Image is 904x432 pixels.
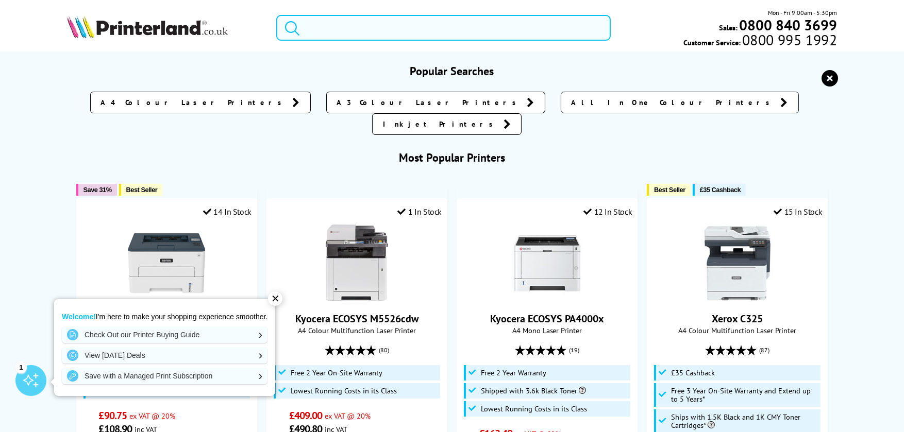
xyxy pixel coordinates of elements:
[647,184,691,196] button: Best Seller
[62,347,267,364] a: View [DATE] Deals
[337,97,522,108] span: A3 Colour Laser Printers
[719,23,738,32] span: Sales:
[572,97,776,108] span: All In One Colour Printers
[462,325,632,335] span: A4 Mono Laser Printer
[295,312,418,325] a: Kyocera ECOSYS M5526cdw
[90,92,311,113] a: A4 Colour Laser Printers
[67,64,838,78] h3: Popular Searches
[509,293,586,304] a: Kyocera ECOSYS PA4000x
[561,92,799,113] a: All In One Colour Printers
[712,312,763,325] a: Xerox C325
[699,224,776,302] img: Xerox C325
[481,387,586,395] span: Shipped with 3.6k Black Toner
[62,368,267,384] a: Save with a Managed Print Subscription
[83,186,112,194] span: Save 31%
[129,411,175,421] span: ex VAT @ 20%
[741,35,837,45] span: 0800 995 1992
[119,184,163,196] button: Best Seller
[291,387,397,395] span: Lowest Running Costs in its Class
[700,186,741,194] span: £35 Cashback
[67,150,838,165] h3: Most Popular Printers
[62,312,267,321] p: I'm here to make your shopping experience smoother.
[318,224,395,302] img: Kyocera ECOSYS M5526cdw
[15,361,27,373] div: 1
[481,369,546,377] span: Free 2 Year Warranty
[276,15,611,41] input: Search product or brand
[62,313,96,321] strong: Welcome!
[326,92,545,113] a: A3 Colour Laser Printers
[62,326,267,343] a: Check Out our Printer Buying Guide
[774,206,822,217] div: 15 In Stock
[671,387,818,403] span: Free 3 Year On-Site Warranty and Extend up to 5 Years*
[126,186,158,194] span: Best Seller
[128,224,205,302] img: Xerox B230
[272,325,442,335] span: A4 Colour Multifunction Laser Printer
[652,325,822,335] span: A4 Colour Multifunction Laser Printer
[509,224,586,302] img: Kyocera ECOSYS PA4000x
[372,113,522,135] a: Inkjet Printers
[397,206,442,217] div: 1 In Stock
[67,15,228,38] img: Printerland Logo
[738,20,837,30] a: 0800 840 3699
[291,369,382,377] span: Free 2 Year On-Site Warranty
[583,206,632,217] div: 12 In Stock
[318,293,395,304] a: Kyocera ECOSYS M5526cdw
[76,184,117,196] button: Save 31%
[481,405,587,413] span: Lowest Running Costs in its Class
[699,293,776,304] a: Xerox C325
[671,369,715,377] span: £35 Cashback
[325,411,371,421] span: ex VAT @ 20%
[759,340,769,360] span: (87)
[101,97,288,108] span: A4 Colour Laser Printers
[693,184,746,196] button: £35 Cashback
[683,35,837,47] span: Customer Service:
[739,15,837,34] b: 0800 840 3699
[654,186,685,194] span: Best Seller
[768,8,837,18] span: Mon - Fri 9:00am - 5:30pm
[98,409,127,422] span: £90.75
[289,409,323,422] span: £409.00
[671,413,818,429] span: Ships with 1.5K Black and 1K CMY Toner Cartridges*
[67,15,263,40] a: Printerland Logo
[379,340,389,360] span: (80)
[490,312,604,325] a: Kyocera ECOSYS PA4000x
[203,206,252,217] div: 14 In Stock
[569,340,579,360] span: (19)
[383,119,498,129] span: Inkjet Printers
[268,291,282,306] div: ✕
